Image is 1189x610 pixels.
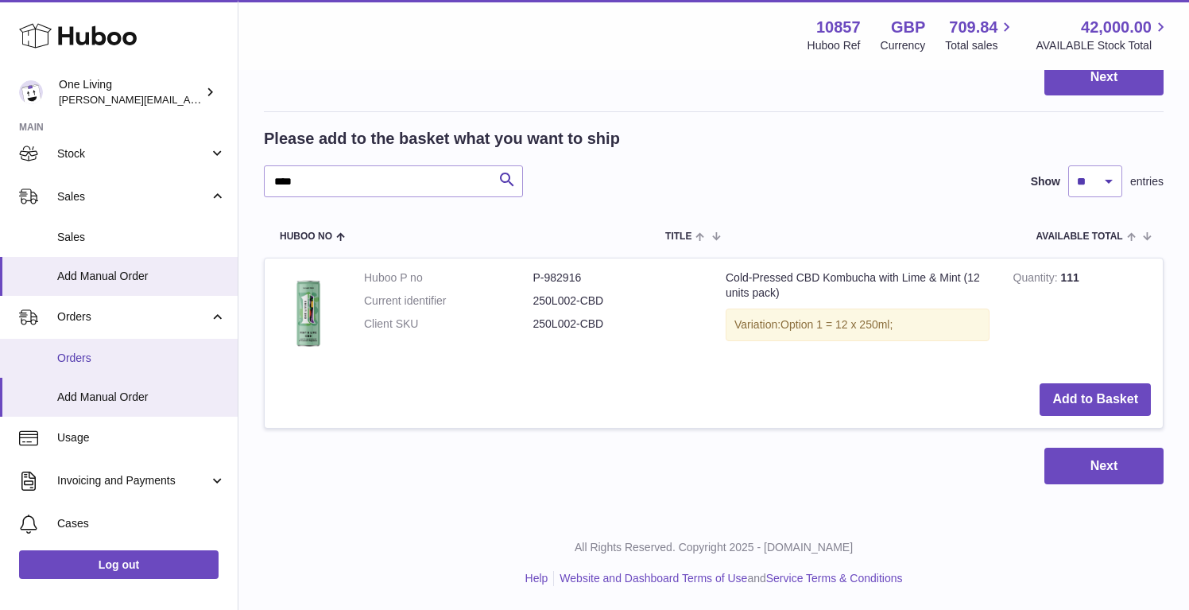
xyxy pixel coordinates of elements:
[59,93,319,106] span: [PERSON_NAME][EMAIL_ADDRESS][DOMAIN_NAME]
[277,270,340,356] img: Cold-Pressed CBD Kombucha with Lime & Mint (12 units pack)
[364,317,533,332] dt: Client SKU
[665,231,691,242] span: Title
[945,17,1016,53] a: 709.84 Total sales
[816,17,861,38] strong: 10857
[1031,174,1060,189] label: Show
[525,572,548,585] a: Help
[533,293,703,309] dd: 250L002-CBD
[57,390,226,405] span: Add Manual Order
[251,540,1176,555] p: All Rights Reserved. Copyright 2025 - [DOMAIN_NAME]
[714,258,1001,371] td: Cold-Pressed CBD Kombucha with Lime & Mint (12 units pack)
[726,309,990,341] div: Variation:
[1044,59,1164,96] button: Next
[57,351,226,366] span: Orders
[766,572,903,585] a: Service Terms & Conditions
[808,38,861,53] div: Huboo Ref
[554,571,902,586] li: and
[1036,17,1170,53] a: 42,000.00 AVAILABLE Stock Total
[57,516,226,531] span: Cases
[881,38,926,53] div: Currency
[57,430,226,445] span: Usage
[1013,271,1061,288] strong: Quantity
[945,38,1016,53] span: Total sales
[780,318,893,331] span: Option 1 = 12 x 250ml;
[891,17,925,38] strong: GBP
[560,572,747,585] a: Website and Dashboard Terms of Use
[1130,174,1164,189] span: entries
[533,317,703,332] dd: 250L002-CBD
[1040,383,1151,416] button: Add to Basket
[57,230,226,245] span: Sales
[1036,231,1123,242] span: AVAILABLE Total
[949,17,997,38] span: 709.84
[57,269,226,284] span: Add Manual Order
[1081,17,1152,38] span: 42,000.00
[533,270,703,286] dd: P-982916
[57,473,209,488] span: Invoicing and Payments
[1001,258,1163,371] td: 111
[1036,38,1170,53] span: AVAILABLE Stock Total
[264,128,620,150] h2: Please add to the basket what you want to ship
[280,231,332,242] span: Huboo no
[59,77,202,107] div: One Living
[57,309,209,324] span: Orders
[19,80,43,104] img: Jessica@oneliving.com
[19,550,219,579] a: Log out
[57,146,209,161] span: Stock
[364,293,533,309] dt: Current identifier
[57,189,209,204] span: Sales
[1044,448,1164,485] button: Next
[364,270,533,286] dt: Huboo P no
